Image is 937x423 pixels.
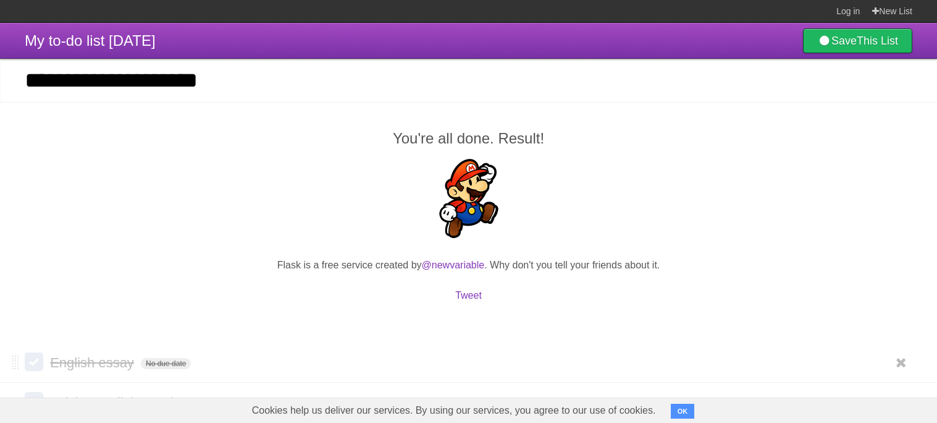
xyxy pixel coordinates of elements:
span: English essay [50,355,137,370]
span: quizlet English vocab [50,395,181,410]
a: SaveThis List [803,28,912,53]
button: OK [671,404,695,419]
label: Done [25,352,43,371]
h2: You're all done. Result! [25,127,912,150]
label: Done [25,392,43,411]
span: No due date [141,358,191,369]
a: Tweet [455,290,482,301]
img: Super Mario [429,159,508,238]
b: This List [857,35,898,47]
span: Cookies help us deliver our services. By using our services, you agree to our use of cookies. [240,398,668,423]
p: Flask is a free service created by . Why don't you tell your friends about it. [25,258,912,273]
span: My to-do list [DATE] [25,32,156,49]
a: @newvariable [422,260,485,270]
